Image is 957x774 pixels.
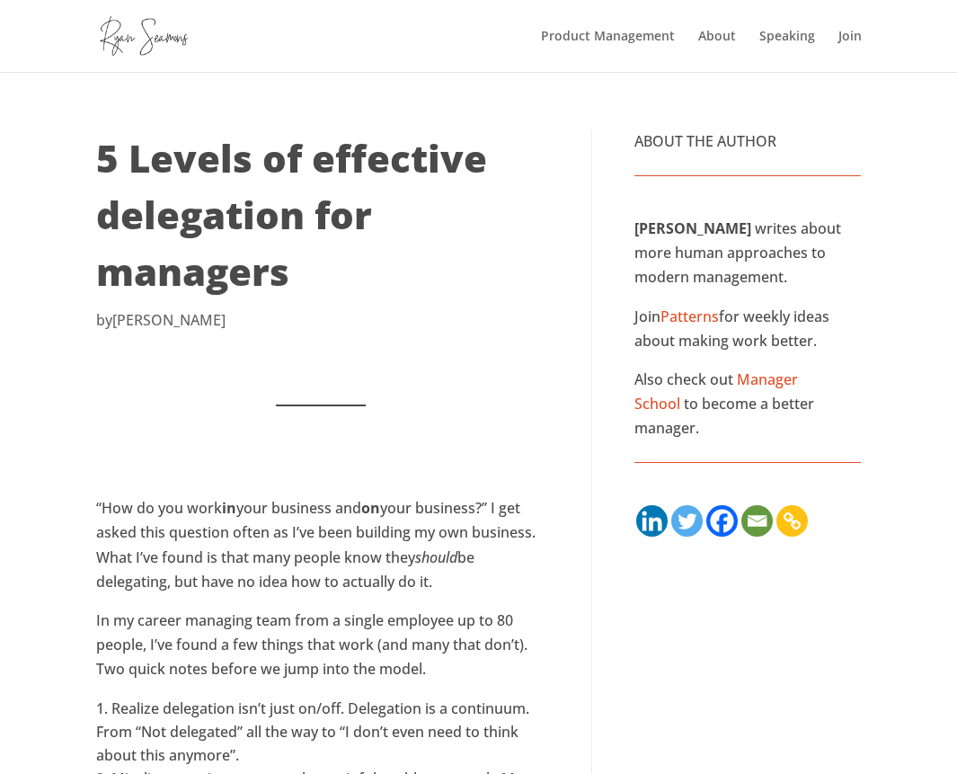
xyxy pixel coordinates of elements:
a: Facebook [706,505,738,537]
p: In my career managing team from a single employee up to 80 people, I’ve found a few things that w... [96,609,546,697]
span: Join [634,307,660,326]
a: About [698,30,736,72]
a: Speaking [759,30,815,72]
a: Email [741,505,773,537]
p: writes about more human approaches to modern management. [634,217,862,305]
a: Twitter [671,505,703,537]
p: Also check out to become a better manager. [634,368,862,441]
li: Realize delegation isn’t just on/off. Delegation is a continuum. From “Not delegated” all the way... [96,697,546,767]
p: by [96,308,546,333]
a: Product Management [541,30,675,72]
img: ryanseamons.com [100,16,188,55]
a: Copy Link [776,505,808,537]
a: Join [838,30,862,72]
p: “How do you work your business and your business?” I get asked this question often as I’ve been b... [96,496,546,609]
a: Patterns [660,307,719,326]
strong: [PERSON_NAME] [634,218,751,238]
p: ABOUT THE AUTHOR [634,129,862,154]
h1: 5 Levels of effective delegation for managers [96,129,546,308]
strong: in [222,498,236,518]
span: for weekly ideas about making work better. [634,307,829,351]
em: should [415,547,457,567]
a: [PERSON_NAME] [112,310,226,330]
a: Linkedin [636,505,668,537]
strong: on [361,498,380,518]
